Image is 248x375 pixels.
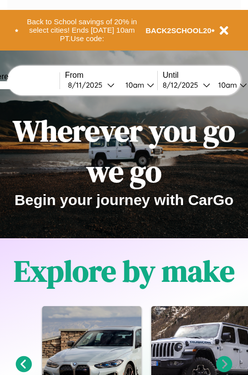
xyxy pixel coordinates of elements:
button: Back to School savings of 20% in select cities! Ends [DATE] 10am PT.Use code: [18,15,146,46]
div: 10am [213,80,240,90]
label: From [65,71,157,80]
h1: Explore by make [14,251,235,291]
button: 8/11/2025 [65,80,118,90]
div: 8 / 12 / 2025 [163,80,203,90]
div: 10am [121,80,147,90]
b: BACK2SCHOOL20 [146,26,212,35]
button: 10am [118,80,157,90]
div: 8 / 11 / 2025 [68,80,107,90]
